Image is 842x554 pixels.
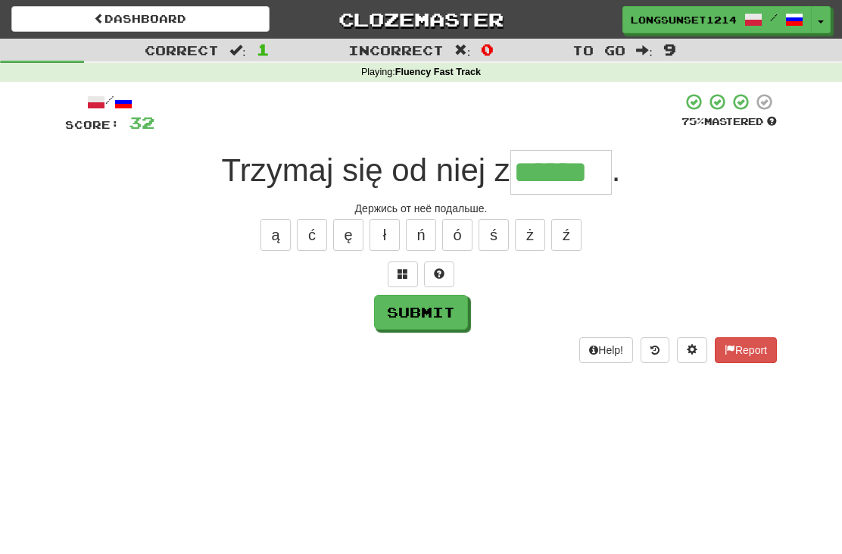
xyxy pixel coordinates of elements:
button: ą [260,219,291,251]
span: To go [572,42,625,58]
span: 1 [257,40,270,58]
button: Submit [374,295,468,330]
button: ź [551,219,582,251]
span: 0 [481,40,494,58]
a: Dashboard [11,6,270,32]
button: Switch sentence to multiple choice alt+p [388,261,418,287]
button: ń [406,219,436,251]
span: : [636,44,653,57]
button: Single letter hint - you only get 1 per sentence and score half the points! alt+h [424,261,454,287]
span: Correct [145,42,219,58]
span: / [770,12,778,23]
span: 9 [663,40,676,58]
div: / [65,92,154,111]
span: : [454,44,471,57]
span: Score: [65,118,120,131]
button: ś [479,219,509,251]
button: Report [715,337,777,363]
strong: Fluency Fast Track [395,67,481,77]
div: Mastered [681,115,777,129]
button: ł [370,219,400,251]
span: LongSunset1214 [631,13,737,27]
button: ż [515,219,545,251]
div: Держись от неё подальше. [65,201,777,216]
span: Trzymaj się od niej z [222,152,510,188]
button: ć [297,219,327,251]
span: : [229,44,246,57]
span: 75 % [681,115,704,127]
span: 32 [129,113,154,132]
a: Clozemaster [292,6,550,33]
button: Round history (alt+y) [641,337,669,363]
span: Incorrect [348,42,444,58]
button: ę [333,219,363,251]
button: Help! [579,337,633,363]
a: LongSunset1214 / [622,6,812,33]
button: ó [442,219,472,251]
span: . [612,152,621,188]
